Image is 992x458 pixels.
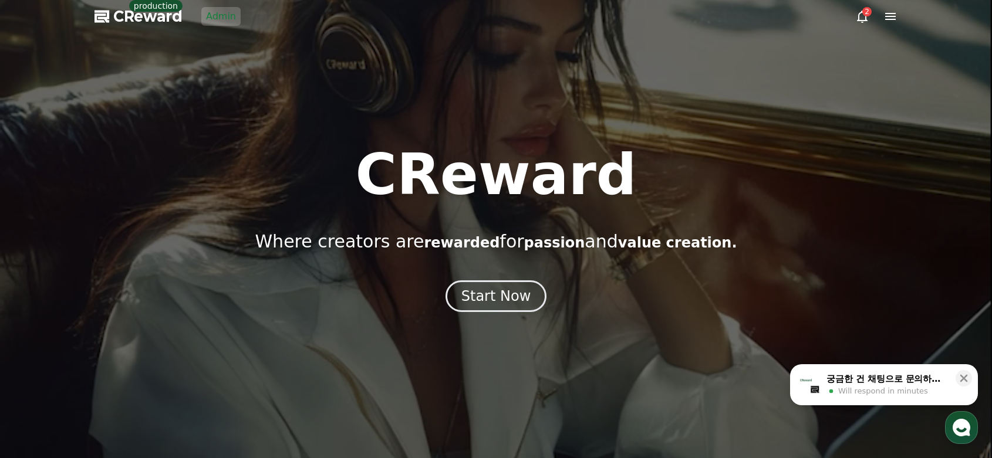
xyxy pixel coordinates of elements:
span: CReward [113,7,183,26]
button: Start Now [446,280,547,312]
span: passion [524,235,585,251]
span: rewarded [424,235,500,251]
h1: CReward [355,147,636,203]
div: 2 [862,7,872,16]
a: Start Now [446,292,547,303]
p: Where creators are for and [255,231,737,252]
a: 2 [855,9,869,23]
div: Start Now [461,287,531,306]
a: CReward [95,7,183,26]
a: Admin [201,7,241,26]
span: value creation. [618,235,737,251]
